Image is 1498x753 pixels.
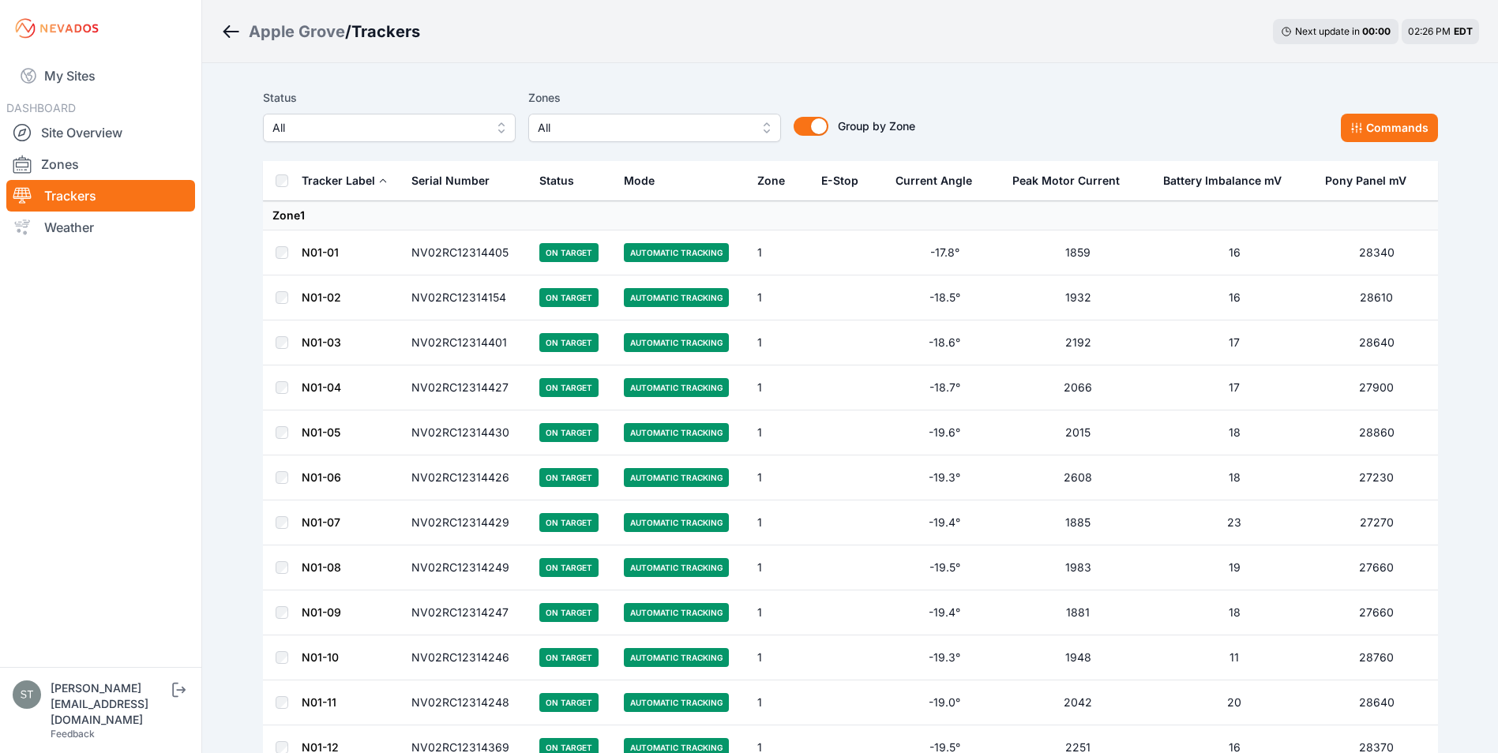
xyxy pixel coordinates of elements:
[1325,162,1419,200] button: Pony Panel mV
[1003,680,1153,725] td: 2042
[302,515,340,529] a: N01-07
[272,118,484,137] span: All
[1163,173,1282,189] div: Battery Imbalance mV
[1163,162,1294,200] button: Battery Imbalance mV
[539,648,599,667] span: On Target
[886,320,1003,365] td: -18.6°
[757,162,798,200] button: Zone
[1003,365,1153,410] td: 2066
[1003,275,1153,320] td: 1932
[402,365,530,410] td: NV02RC12314427
[1154,545,1316,590] td: 19
[402,590,530,635] td: NV02RC12314247
[748,635,812,680] td: 1
[402,545,530,590] td: NV02RC12314249
[528,88,781,107] label: Zones
[1003,410,1153,455] td: 2015
[1003,545,1153,590] td: 1983
[821,173,858,189] div: E-Stop
[624,648,729,667] span: Automatic Tracking
[624,243,729,262] span: Automatic Tracking
[6,101,76,114] span: DASHBOARD
[624,423,729,442] span: Automatic Tracking
[402,275,530,320] td: NV02RC12314154
[302,560,341,574] a: N01-08
[748,320,812,365] td: 1
[821,162,871,200] button: E-Stop
[748,590,812,635] td: 1
[748,545,812,590] td: 1
[1316,365,1438,410] td: 27900
[1154,635,1316,680] td: 11
[624,693,729,712] span: Automatic Tracking
[263,88,516,107] label: Status
[1316,230,1438,275] td: 28340
[51,728,95,740] a: Feedback
[1012,162,1132,200] button: Peak Motor Current
[1154,590,1316,635] td: 18
[13,680,41,709] img: steve@nevados.solar
[539,603,599,622] span: On Target
[1003,455,1153,500] td: 2608
[6,180,195,212] a: Trackers
[748,275,812,320] td: 1
[1316,275,1438,320] td: 28610
[1154,320,1316,365] td: 17
[302,245,339,259] a: N01-01
[539,243,599,262] span: On Target
[302,162,388,200] button: Tracker Label
[1003,230,1153,275] td: 1859
[6,148,195,180] a: Zones
[263,201,1438,230] td: Zone 1
[748,455,812,500] td: 1
[624,558,729,577] span: Automatic Tracking
[624,162,667,200] button: Mode
[302,290,341,304] a: N01-02
[1003,500,1153,545] td: 1885
[1316,635,1438,680] td: 28760
[411,173,490,189] div: Serial Number
[302,650,339,664] a: N01-10
[539,173,574,189] div: Status
[624,378,729,397] span: Automatic Tracking
[402,320,530,365] td: NV02RC12314401
[411,162,502,200] button: Serial Number
[302,470,341,484] a: N01-06
[351,21,420,43] h3: Trackers
[221,11,420,52] nav: Breadcrumb
[539,333,599,352] span: On Target
[1012,173,1120,189] div: Peak Motor Current
[895,162,985,200] button: Current Angle
[748,410,812,455] td: 1
[539,288,599,307] span: On Target
[539,693,599,712] span: On Target
[1316,410,1438,455] td: 28860
[345,21,351,43] span: /
[624,333,729,352] span: Automatic Tracking
[1154,365,1316,410] td: 17
[1316,500,1438,545] td: 27270
[886,545,1003,590] td: -19.5°
[1003,590,1153,635] td: 1881
[748,230,812,275] td: 1
[6,212,195,243] a: Weather
[539,558,599,577] span: On Target
[402,410,530,455] td: NV02RC12314430
[263,114,516,142] button: All
[624,288,729,307] span: Automatic Tracking
[302,173,375,189] div: Tracker Label
[402,635,530,680] td: NV02RC12314246
[748,500,812,545] td: 1
[249,21,345,43] div: Apple Grove
[302,425,340,439] a: N01-05
[624,513,729,532] span: Automatic Tracking
[886,635,1003,680] td: -19.3°
[402,680,530,725] td: NV02RC12314248
[538,118,749,137] span: All
[402,455,530,500] td: NV02RC12314426
[1316,320,1438,365] td: 28640
[302,695,336,709] a: N01-11
[6,57,195,95] a: My Sites
[895,173,972,189] div: Current Angle
[624,468,729,487] span: Automatic Tracking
